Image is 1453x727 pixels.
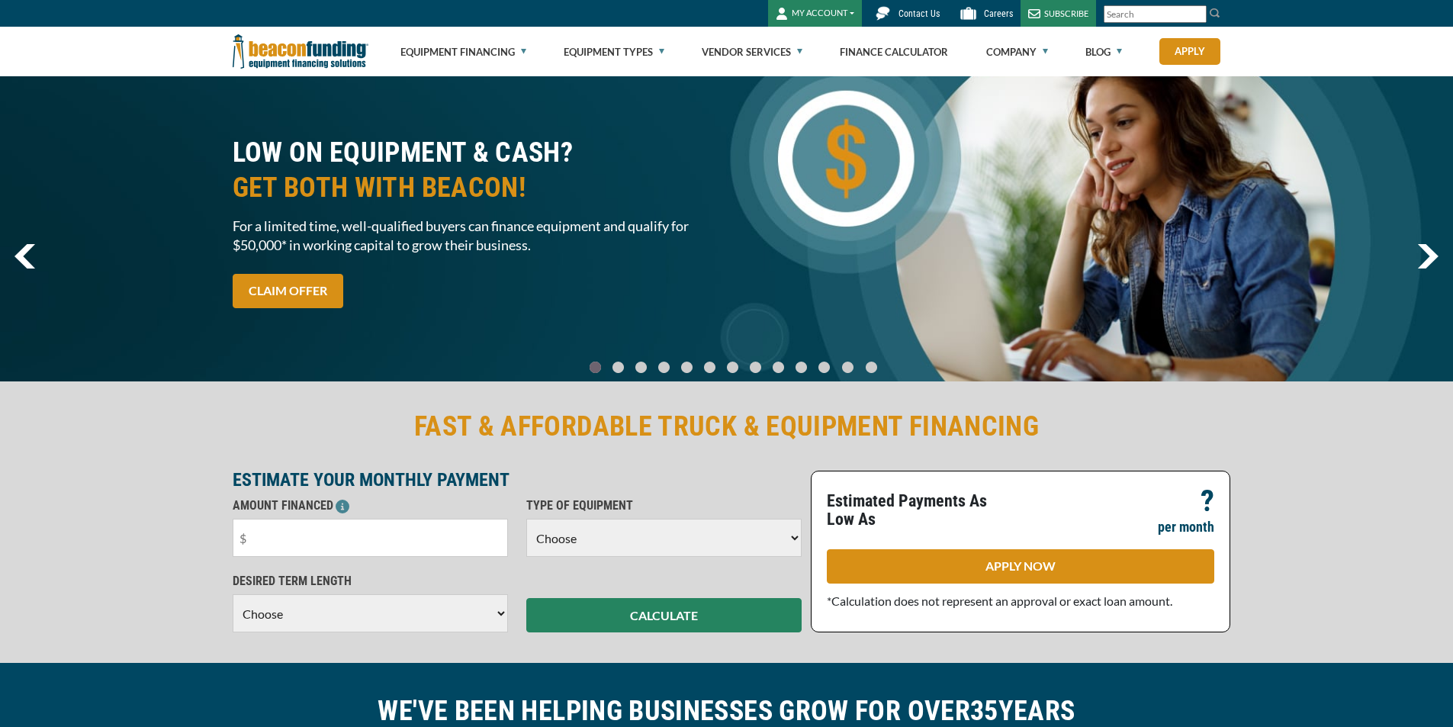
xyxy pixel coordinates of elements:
[827,492,1011,529] p: Estimated Payments As Low As
[986,27,1048,76] a: Company
[746,361,764,374] a: Go To Slide 7
[1085,27,1122,76] a: Blog
[838,361,857,374] a: Go To Slide 11
[1417,244,1439,269] a: next
[1159,38,1220,65] a: Apply
[1201,492,1214,510] p: ?
[677,361,696,374] a: Go To Slide 4
[1191,8,1203,21] a: Clear search text
[700,361,718,374] a: Go To Slide 5
[792,361,810,374] a: Go To Slide 9
[609,361,627,374] a: Go To Slide 1
[233,572,508,590] p: DESIRED TERM LENGTH
[840,27,948,76] a: Finance Calculator
[526,497,802,515] p: TYPE OF EQUIPMENT
[233,519,508,557] input: $
[14,244,35,269] a: previous
[984,8,1013,19] span: Careers
[632,361,650,374] a: Go To Slide 2
[233,217,718,255] span: For a limited time, well-qualified buyers can finance equipment and qualify for $50,000* in worki...
[14,244,35,269] img: Left Navigator
[702,27,802,76] a: Vendor Services
[233,274,343,308] a: CLAIM OFFER
[1104,5,1207,23] input: Search
[970,695,998,727] span: 35
[1417,244,1439,269] img: Right Navigator
[233,409,1221,444] h2: FAST & AFFORDABLE TRUCK & EQUIPMENT FINANCING
[654,361,673,374] a: Go To Slide 3
[233,135,718,205] h2: LOW ON EQUIPMENT & CASH?
[564,27,664,76] a: Equipment Types
[586,361,604,374] a: Go To Slide 0
[815,361,834,374] a: Go To Slide 10
[233,497,508,515] p: AMOUNT FINANCED
[400,27,526,76] a: Equipment Financing
[827,549,1214,584] a: APPLY NOW
[233,27,368,76] img: Beacon Funding Corporation logo
[898,8,940,19] span: Contact Us
[723,361,741,374] a: Go To Slide 6
[1158,518,1214,536] p: per month
[1209,7,1221,19] img: Search
[233,170,718,205] span: GET BOTH WITH BEACON!
[827,594,1172,608] span: *Calculation does not represent an approval or exact loan amount.
[526,598,802,632] button: CALCULATE
[769,361,787,374] a: Go To Slide 8
[862,361,881,374] a: Go To Slide 12
[233,471,802,489] p: ESTIMATE YOUR MONTHLY PAYMENT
